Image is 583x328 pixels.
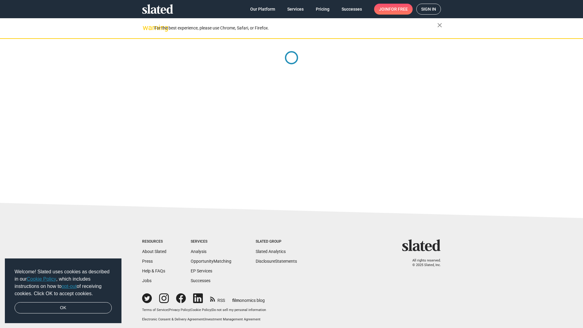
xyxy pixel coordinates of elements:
[311,4,334,15] a: Pricing
[142,239,166,244] div: Resources
[212,308,266,313] button: Do not sell my personal information
[62,284,77,289] a: opt-out
[232,293,265,303] a: filmonomics blog
[142,317,204,321] a: Electronic Consent & Delivery Agreement
[169,308,190,312] a: Privacy Policy
[211,308,212,312] span: |
[389,4,408,15] span: for free
[143,24,150,31] mat-icon: warning
[256,249,286,254] a: Slated Analytics
[154,24,437,32] div: For the best experience, please use Chrome, Safari, or Firefox.
[142,268,165,273] a: Help & FAQs
[142,308,168,312] a: Terms of Service
[204,317,205,321] span: |
[232,298,240,303] span: film
[379,4,408,15] span: Join
[27,276,56,282] a: Cookie Policy
[168,308,169,312] span: |
[256,239,297,244] div: Slated Group
[337,4,367,15] a: Successes
[287,4,304,15] span: Services
[205,317,261,321] a: Investment Management Agreement
[15,268,112,297] span: Welcome! Slated uses cookies as described in our , which includes instructions on how to of recei...
[191,259,231,264] a: OpportunityMatching
[421,4,436,14] span: Sign in
[436,22,443,29] mat-icon: close
[191,308,211,312] a: Cookie Policy
[256,259,297,264] a: DisclosureStatements
[142,259,153,264] a: Press
[342,4,362,15] span: Successes
[374,4,413,15] a: Joinfor free
[406,258,441,267] p: All rights reserved. © 2025 Slated, Inc.
[142,249,166,254] a: About Slated
[191,239,231,244] div: Services
[210,294,225,303] a: RSS
[190,308,191,312] span: |
[15,302,112,314] a: dismiss cookie message
[316,4,329,15] span: Pricing
[416,4,441,15] a: Sign in
[142,278,152,283] a: Jobs
[5,258,121,323] div: cookieconsent
[191,249,206,254] a: Analysis
[245,4,280,15] a: Our Platform
[250,4,275,15] span: Our Platform
[191,278,210,283] a: Successes
[282,4,309,15] a: Services
[191,268,212,273] a: EP Services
